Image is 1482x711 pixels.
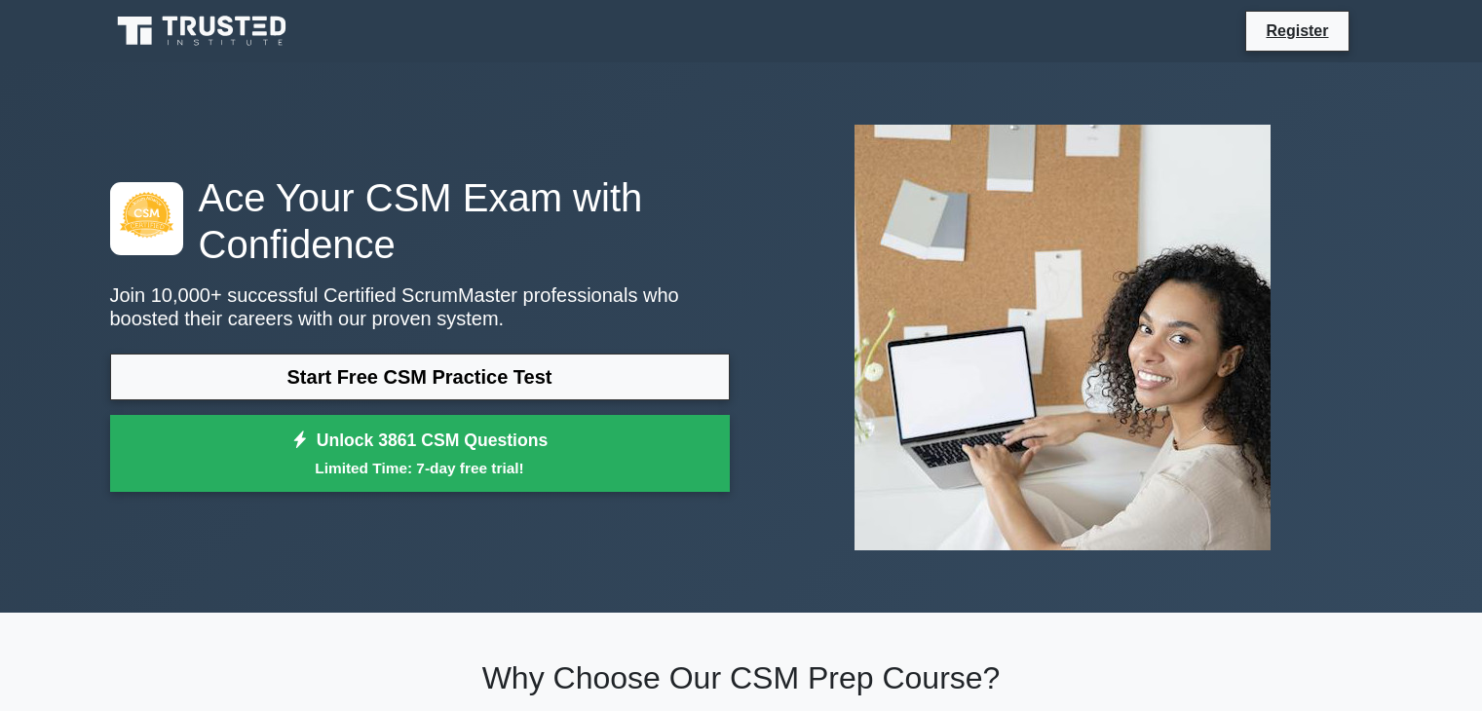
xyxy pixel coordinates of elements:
a: Register [1254,19,1340,43]
a: Start Free CSM Practice Test [110,354,730,400]
small: Limited Time: 7-day free trial! [134,457,705,479]
h2: Why Choose Our CSM Prep Course? [110,659,1373,696]
h1: Ace Your CSM Exam with Confidence [110,174,730,268]
a: Unlock 3861 CSM QuestionsLimited Time: 7-day free trial! [110,415,730,493]
p: Join 10,000+ successful Certified ScrumMaster professionals who boosted their careers with our pr... [110,283,730,330]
